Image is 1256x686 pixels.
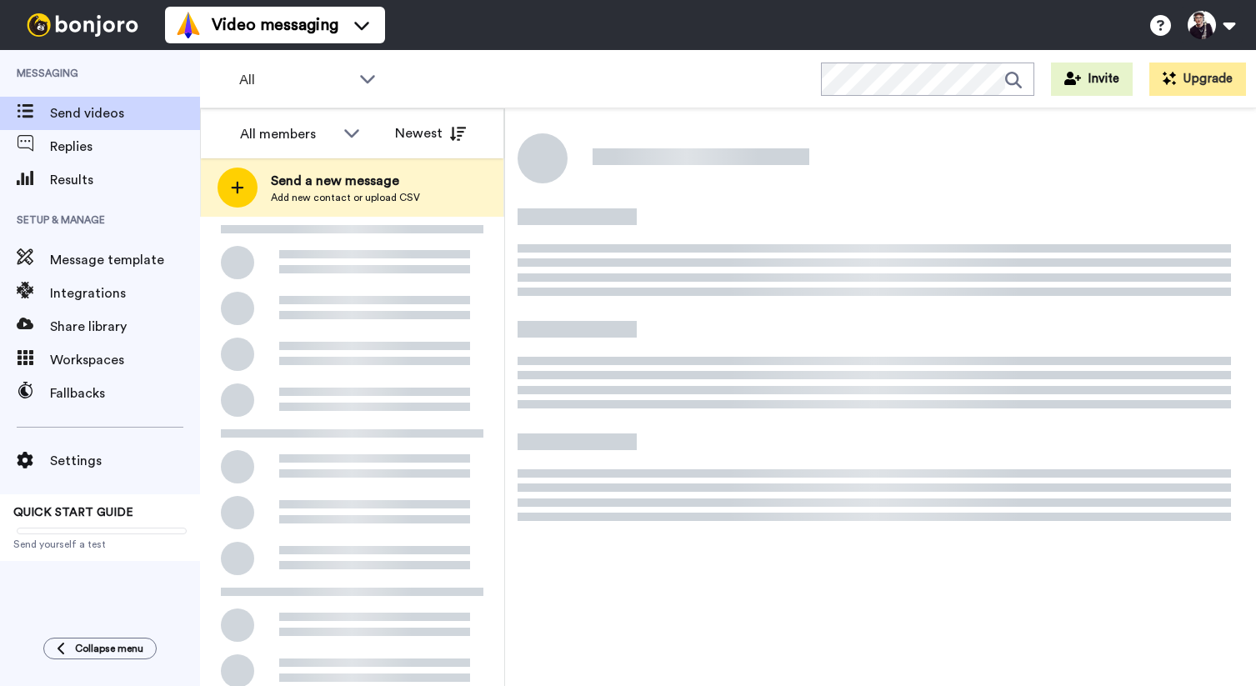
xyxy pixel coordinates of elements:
[50,383,200,403] span: Fallbacks
[50,250,200,270] span: Message template
[50,317,200,337] span: Share library
[383,117,478,150] button: Newest
[212,13,338,37] span: Video messaging
[13,507,133,518] span: QUICK START GUIDE
[175,12,202,38] img: vm-color.svg
[13,538,187,551] span: Send yourself a test
[271,171,420,191] span: Send a new message
[50,103,200,123] span: Send videos
[239,70,351,90] span: All
[50,137,200,157] span: Replies
[1051,63,1133,96] button: Invite
[50,170,200,190] span: Results
[1149,63,1246,96] button: Upgrade
[50,283,200,303] span: Integrations
[43,638,157,659] button: Collapse menu
[240,124,335,144] div: All members
[271,191,420,204] span: Add new contact or upload CSV
[75,642,143,655] span: Collapse menu
[50,451,200,471] span: Settings
[50,350,200,370] span: Workspaces
[20,13,145,37] img: bj-logo-header-white.svg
